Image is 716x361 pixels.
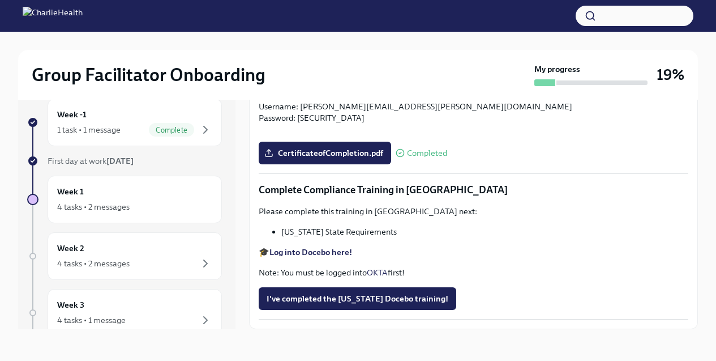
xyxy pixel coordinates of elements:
[57,201,130,213] div: 4 tasks • 2 messages
[23,7,83,25] img: CharlieHealth
[534,63,580,75] strong: My progress
[267,147,383,159] span: CertificateofCompletion.pdf
[32,63,265,86] h2: Group Facilitator Onboarding
[27,232,222,280] a: Week 24 tasks • 2 messages
[269,247,352,257] a: Log into Docebo here!
[27,289,222,337] a: Week 34 tasks • 1 message
[27,176,222,223] a: Week 14 tasks • 2 messages
[259,183,688,197] p: Complete Compliance Training in [GEOGRAPHIC_DATA]
[57,108,87,121] h6: Week -1
[259,142,391,164] label: CertificateofCompletion.pdf
[259,247,688,258] p: 🎓
[267,293,448,304] span: I've completed the [US_STATE] Docebo training!
[57,124,121,135] div: 1 task • 1 message
[106,156,134,166] strong: [DATE]
[259,90,688,124] p: 🎓 Username: [PERSON_NAME][EMAIL_ADDRESS][PERSON_NAME][DOMAIN_NAME] Password: [SECURITY_DATA]
[27,155,222,167] a: First day at work[DATE]
[57,185,84,198] h6: Week 1
[57,315,126,326] div: 4 tasks • 1 message
[259,267,688,278] p: Note: You must be logged into first!
[149,126,194,134] span: Complete
[57,299,84,311] h6: Week 3
[259,287,456,310] button: I've completed the [US_STATE] Docebo training!
[48,156,134,166] span: First day at work
[57,258,130,269] div: 4 tasks • 2 messages
[281,226,688,237] li: [US_STATE] State Requirements
[367,267,388,278] a: OKTA
[657,65,684,85] h3: 19%
[27,99,222,146] a: Week -11 task • 1 messageComplete
[57,242,84,254] h6: Week 2
[259,206,688,217] p: Please complete this training in [GEOGRAPHIC_DATA] next:
[407,149,447,158] span: Completed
